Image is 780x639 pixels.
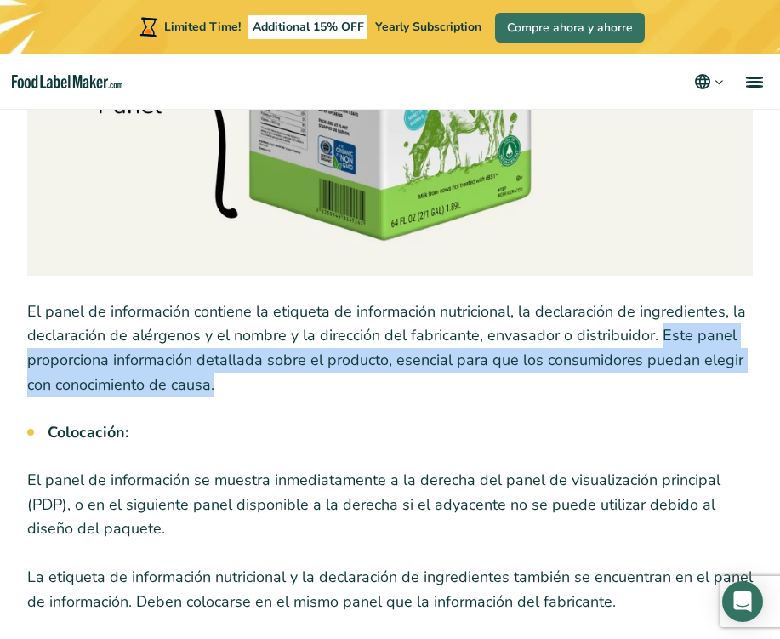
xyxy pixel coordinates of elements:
[375,19,481,35] span: Yearly Subscription
[722,581,763,622] div: Open Intercom Messenger
[726,54,780,109] a: menu
[248,15,368,39] span: Additional 15% OFF
[48,422,128,442] strong: Colocación:
[495,13,645,43] a: Compre ahora y ahorre
[27,565,753,614] p: La etiqueta de información nutricional y la declaración de ingredientes también se encuentran en ...
[164,19,241,35] span: Limited Time!
[27,300,753,397] p: El panel de información contiene la etiqueta de información nutricional, la declaración de ingred...
[27,468,753,541] p: El panel de información se muestra inmediatamente a la derecha del panel de visualización princip...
